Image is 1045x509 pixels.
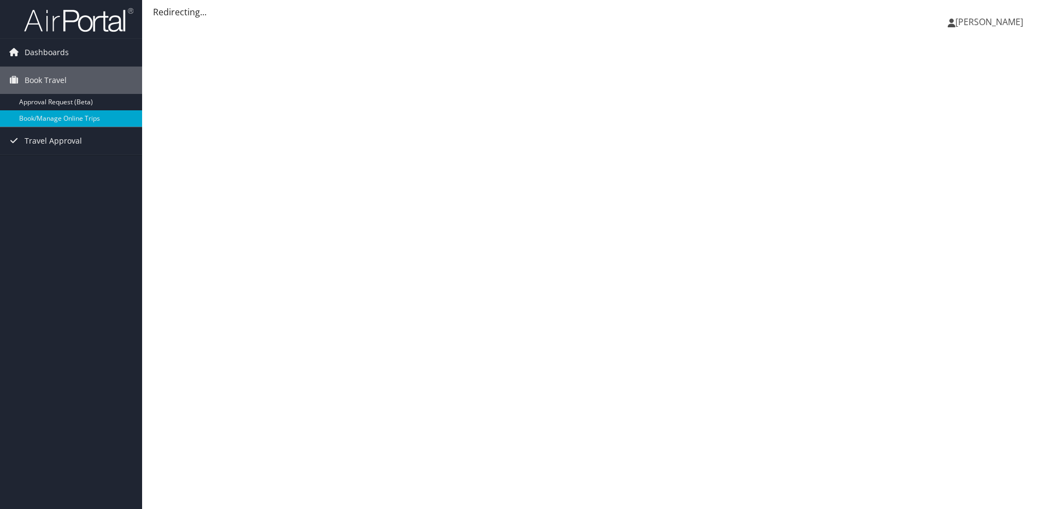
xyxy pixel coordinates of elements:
[25,127,82,155] span: Travel Approval
[25,67,67,94] span: Book Travel
[153,5,1034,19] div: Redirecting...
[948,5,1034,38] a: [PERSON_NAME]
[25,39,69,66] span: Dashboards
[955,16,1023,28] span: [PERSON_NAME]
[24,7,133,33] img: airportal-logo.png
